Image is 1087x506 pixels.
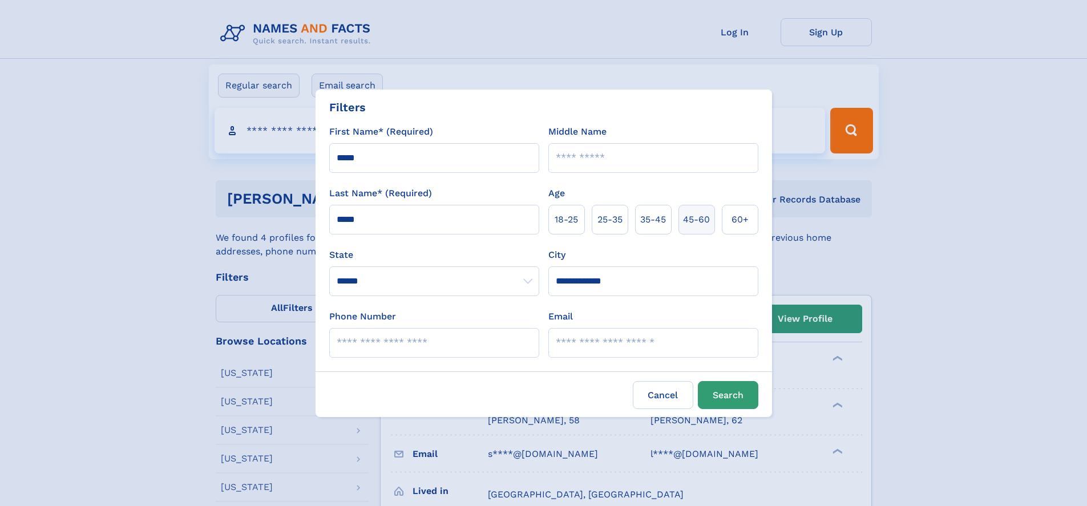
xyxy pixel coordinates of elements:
label: Last Name* (Required) [329,187,432,200]
label: City [548,248,565,262]
span: 45‑60 [683,213,710,226]
span: 18‑25 [555,213,578,226]
label: Middle Name [548,125,607,139]
span: 35‑45 [640,213,666,226]
label: Phone Number [329,310,396,323]
label: Age [548,187,565,200]
span: 60+ [732,213,749,226]
span: 25‑35 [597,213,623,226]
label: Email [548,310,573,323]
label: Cancel [633,381,693,409]
label: State [329,248,539,262]
label: First Name* (Required) [329,125,433,139]
button: Search [698,381,758,409]
div: Filters [329,99,366,116]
